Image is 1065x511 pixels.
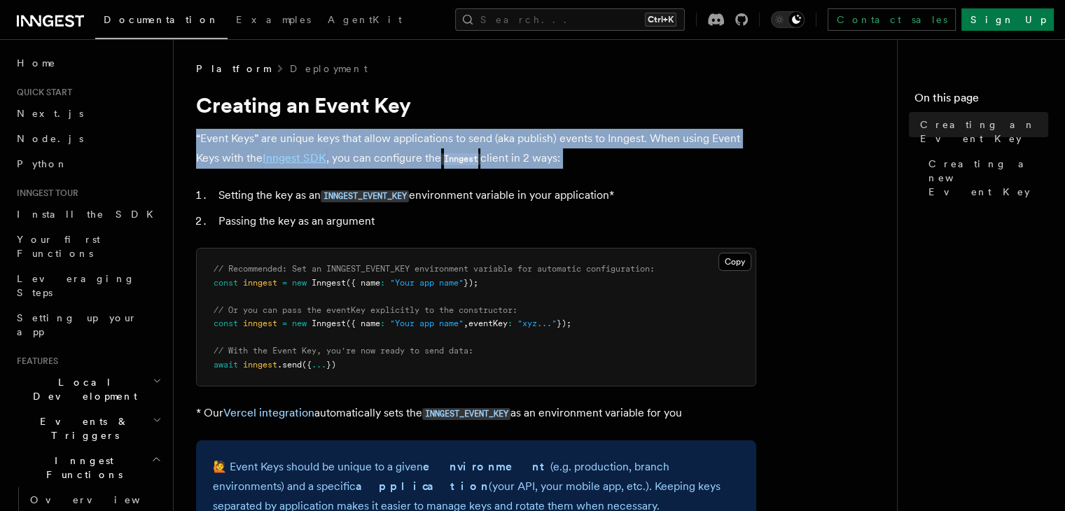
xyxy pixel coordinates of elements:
span: "Your app name" [390,318,464,328]
span: : [380,278,385,288]
span: Install the SDK [17,209,162,220]
a: INNGEST_EVENT_KEY [422,406,510,419]
span: inngest [243,318,277,328]
a: Deployment [290,62,368,76]
a: Vercel integration [223,406,314,419]
a: Setting up your app [11,305,165,344]
span: Node.js [17,133,83,144]
span: Inngest [312,278,346,288]
button: Events & Triggers [11,409,165,448]
a: Documentation [95,4,228,39]
span: AgentKit [328,14,402,25]
span: : [380,318,385,328]
span: }) [326,360,336,370]
span: Creating an Event Key [920,118,1048,146]
a: AgentKit [319,4,410,38]
span: Inngest tour [11,188,78,199]
span: Examples [236,14,311,25]
span: new [292,278,307,288]
button: Toggle dark mode [771,11,805,28]
span: // Or you can pass the eventKey explicitly to the constructor: [214,305,517,315]
span: = [282,278,287,288]
span: Platform [196,62,270,76]
a: Creating a new Event Key [923,151,1048,204]
span: inngest [243,360,277,370]
span: , [464,318,468,328]
strong: application [356,479,489,493]
span: eventKey [468,318,508,328]
span: const [214,278,238,288]
span: const [214,318,238,328]
a: Home [11,50,165,76]
span: // Recommended: Set an INNGEST_EVENT_KEY environment variable for automatic configuration: [214,264,655,274]
span: ({ name [346,318,380,328]
span: Quick start [11,87,72,98]
code: INNGEST_EVENT_KEY [321,190,409,202]
a: Node.js [11,126,165,151]
span: Home [17,56,56,70]
span: Inngest Functions [11,454,151,482]
a: Examples [228,4,319,38]
code: INNGEST_EVENT_KEY [422,408,510,420]
span: "Your app name" [390,278,464,288]
span: "xyz..." [517,318,557,328]
span: = [282,318,287,328]
button: Search...Ctrl+K [455,8,685,31]
li: Setting the key as an environment variable in your application* [214,185,756,206]
span: ({ [302,360,312,370]
span: Documentation [104,14,219,25]
kbd: Ctrl+K [645,13,676,27]
span: }); [464,278,478,288]
span: Inngest [312,318,346,328]
a: Creating an Event Key [914,112,1048,151]
a: Install the SDK [11,202,165,227]
span: Local Development [11,375,153,403]
span: inngest [243,278,277,288]
h1: Creating an Event Key [196,92,756,118]
a: Next.js [11,101,165,126]
span: Creating a new Event Key [928,157,1048,199]
span: new [292,318,307,328]
a: Your first Functions [11,227,165,266]
p: “Event Keys” are unique keys that allow applications to send (aka publish) events to Inngest. Whe... [196,129,756,169]
button: Local Development [11,370,165,409]
span: .send [277,360,302,370]
code: Inngest [441,153,480,165]
span: : [508,318,513,328]
span: ({ name [346,278,380,288]
span: Overview [30,494,174,505]
a: Leveraging Steps [11,266,165,305]
button: Inngest Functions [11,448,165,487]
span: Your first Functions [17,234,100,259]
a: Sign Up [961,8,1054,31]
h4: On this page [914,90,1048,112]
a: Inngest SDK [263,151,326,164]
span: // With the Event Key, you're now ready to send data: [214,346,473,356]
button: Copy [718,253,751,271]
span: }); [557,318,571,328]
strong: environment [423,460,550,473]
a: Python [11,151,165,176]
span: Next.js [17,108,83,119]
span: Events & Triggers [11,414,153,442]
span: ... [312,360,326,370]
span: Python [17,158,68,169]
span: Setting up your app [17,312,137,337]
span: Features [11,356,58,367]
a: Contact sales [828,8,956,31]
span: await [214,360,238,370]
span: Leveraging Steps [17,273,135,298]
li: Passing the key as an argument [214,211,756,231]
a: INNGEST_EVENT_KEY [321,188,409,202]
p: * Our automatically sets the as an environment variable for you [196,403,756,423]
